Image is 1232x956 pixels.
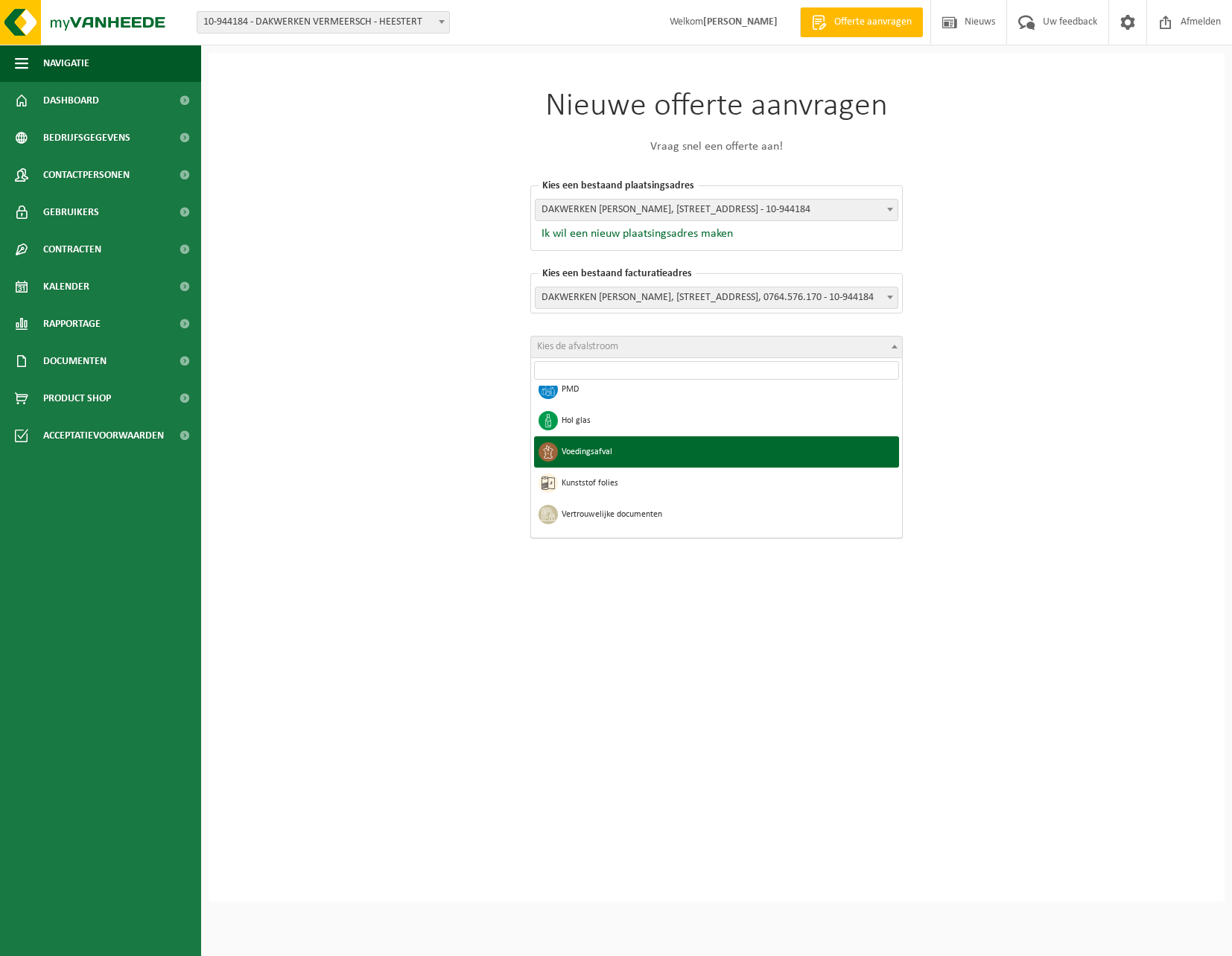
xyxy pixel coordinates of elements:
span: Product Shop [43,380,111,417]
span: PMD [562,385,891,394]
span: Contracten [43,231,101,268]
span: Kies de afvalstroom [537,341,618,352]
span: Acceptatievoorwaarden [43,417,164,454]
h1: Nieuwe offerte aanvragen [530,90,903,123]
span: Contactpersonen [43,156,130,194]
span: DAKWERKEN VERMEERSCH, OUTRIJVESTRAAT 6, HEESTERT - 10-944184 [535,199,898,221]
span: Kunststof folies [562,479,891,488]
span: DAKWERKEN VERMEERSCH, OUTRIJVESTRAAT 6, HEESTERT, 0764.576.170 - 10-944184 [536,287,898,308]
span: DAKWERKEN VERMEERSCH, OUTRIJVESTRAAT 6, HEESTERT - 10-944184 [536,200,898,220]
span: Offerte aanvragen [831,15,915,30]
span: Dashboard [43,82,99,119]
span: Documenten [43,342,107,380]
span: Kalender [43,268,89,305]
span: 10-944184 - DAKWERKEN VERMEERSCH - HEESTERT [197,11,450,34]
span: Bedrijfsgegevens [43,119,130,156]
p: Vraag snel een offerte aan! [530,138,903,156]
span: Vertrouwelijke documenten [562,510,891,519]
span: DAKWERKEN VERMEERSCH, OUTRIJVESTRAAT 6, HEESTERT, 0764.576.170 - 10-944184 [535,287,898,309]
span: Hol glas [562,416,891,425]
span: Voedingsafval [562,447,891,456]
span: Kies een bestaand facturatieadres [539,268,696,279]
strong: [PERSON_NAME] [703,16,778,28]
span: 10-944184 - DAKWERKEN VERMEERSCH - HEESTERT [197,12,449,33]
span: Kies een bestaand plaatsingsadres [539,180,698,191]
span: Gebruikers [43,194,99,231]
a: Offerte aanvragen [800,7,923,37]
button: Ik wil een nieuw plaatsingsadres maken [535,226,733,241]
span: Navigatie [43,45,89,82]
span: Rapportage [43,305,101,342]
